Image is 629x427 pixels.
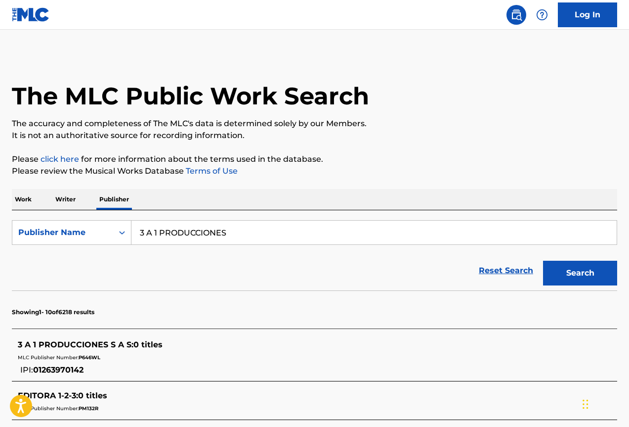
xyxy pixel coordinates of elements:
[580,380,629,427] iframe: Chat Widget
[12,189,35,210] p: Work
[558,2,617,27] a: Log In
[133,340,163,349] span: 0 titles
[78,391,107,400] span: 0 titles
[52,189,79,210] p: Writer
[18,354,79,361] span: MLC Publisher Number:
[506,5,526,25] a: Public Search
[12,308,94,317] p: Showing 1 - 10 of 6218 results
[543,261,617,285] button: Search
[536,9,548,21] img: help
[12,153,617,165] p: Please for more information about the terms used in the database.
[33,365,84,375] span: 01263970142
[580,380,629,427] div: Widget de chat
[12,118,617,130] p: The accuracy and completeness of The MLC's data is determined solely by our Members.
[184,166,238,176] a: Terms of Use
[532,5,552,25] div: Help
[12,165,617,177] p: Please review the Musical Works Database
[18,405,79,412] span: MLC Publisher Number:
[12,81,369,111] h1: The MLC Public Work Search
[20,365,33,375] span: IPI:
[474,260,538,282] a: Reset Search
[583,389,588,419] div: Arrastrar
[18,340,133,349] span: 3 A 1 PRODUCCIONES S A S :
[18,391,78,400] span: EDITORA 1-2-3 :
[12,220,617,290] form: Search Form
[18,227,107,238] div: Publisher Name
[12,130,617,142] p: It is not an authoritative source for recording information.
[41,154,79,164] a: click here
[79,405,98,412] span: PM132R
[96,189,132,210] p: Publisher
[79,354,100,361] span: P646WL
[510,9,522,21] img: search
[12,7,50,22] img: MLC Logo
